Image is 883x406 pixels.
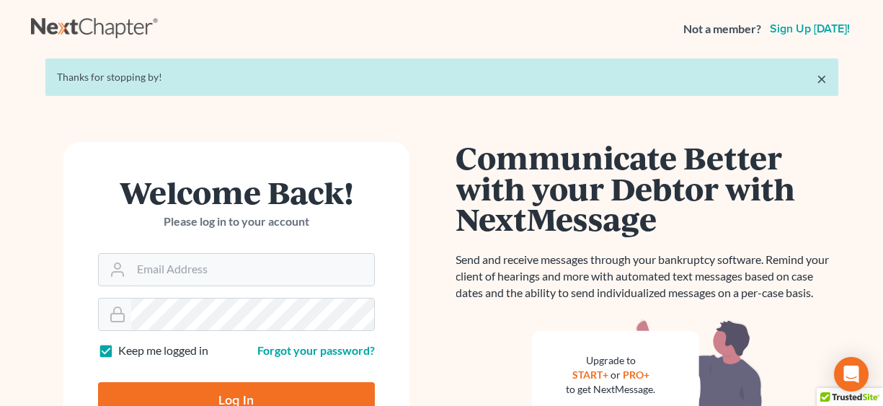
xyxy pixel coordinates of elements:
[683,21,761,37] strong: Not a member?
[118,343,208,359] label: Keep me logged in
[611,369,621,381] span: or
[98,213,375,230] p: Please log in to your account
[623,369,649,381] a: PRO+
[456,142,838,234] h1: Communicate Better with your Debtor with NextMessage
[572,369,608,381] a: START+
[767,23,853,35] a: Sign up [DATE]!
[567,382,656,397] div: to get NextMessage.
[567,353,656,368] div: Upgrade to
[456,252,838,301] p: Send and receive messages through your bankruptcy software. Remind your client of hearings and mo...
[57,70,827,84] div: Thanks for stopping by!
[834,357,869,392] div: Open Intercom Messenger
[257,343,375,357] a: Forgot your password?
[817,70,827,87] a: ×
[131,254,374,286] input: Email Address
[98,177,375,208] h1: Welcome Back!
